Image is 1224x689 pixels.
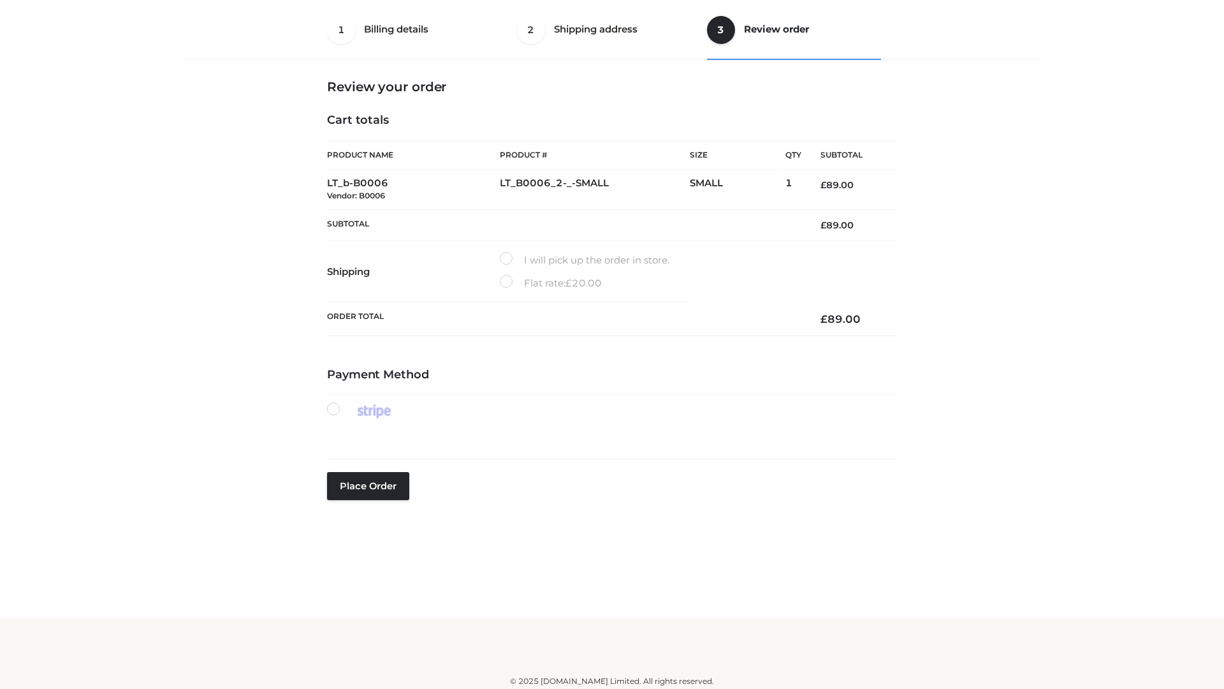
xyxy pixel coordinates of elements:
span: £ [820,219,826,231]
small: Vendor: B0006 [327,191,385,200]
th: Qty [785,140,801,170]
div: © 2025 [DOMAIN_NAME] Limited. All rights reserved. [189,675,1035,688]
bdi: 89.00 [820,179,854,191]
td: LT_B0006_2-_-SMALL [500,170,690,210]
th: Subtotal [801,141,897,170]
h4: Cart totals [327,114,897,128]
th: Product # [500,140,690,170]
span: £ [820,313,827,325]
bdi: 89.00 [820,219,854,231]
th: Shipping [327,241,500,302]
span: £ [565,277,572,289]
label: Flat rate: [500,275,602,292]
button: Place order [327,472,409,500]
bdi: 20.00 [565,277,602,289]
th: Subtotal [327,209,801,241]
th: Product Name [327,140,500,170]
td: LT_b-B0006 [327,170,500,210]
th: Order Total [327,302,801,336]
label: I will pick up the order in store. [500,252,669,269]
td: 1 [785,170,801,210]
h4: Payment Method [327,368,897,382]
th: Size [690,141,779,170]
bdi: 89.00 [820,313,861,325]
td: SMALL [690,170,785,210]
h3: Review your order [327,79,897,94]
span: £ [820,179,826,191]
